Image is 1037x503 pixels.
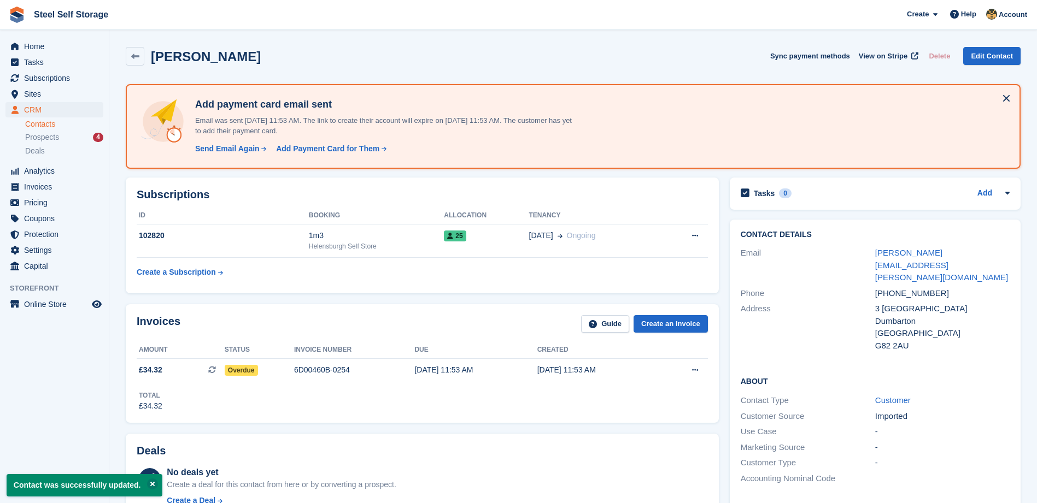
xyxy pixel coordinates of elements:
[24,195,90,210] span: Pricing
[24,102,90,117] span: CRM
[999,9,1027,20] span: Account
[875,395,911,405] a: Customer
[10,283,109,294] span: Storefront
[140,98,186,145] img: add-payment-card-4dbda4983b697a7845d177d07a5d71e8a16f1ec00487972de202a45f1e8132f5.svg
[741,457,875,469] div: Customer Type
[137,341,225,359] th: Amount
[24,242,90,258] span: Settings
[986,9,997,20] img: James Steel
[963,47,1021,65] a: Edit Contact
[741,303,875,352] div: Address
[875,410,1010,423] div: Imported
[272,143,388,155] a: Add Payment Card for Them
[977,187,992,200] a: Add
[529,230,553,241] span: [DATE]
[961,9,976,20] span: Help
[5,258,103,274] a: menu
[581,315,629,333] a: Guide
[137,230,309,241] div: 102820
[5,227,103,242] a: menu
[24,55,90,70] span: Tasks
[741,230,1010,239] h2: Contact Details
[24,39,90,54] span: Home
[25,132,103,143] a: Prospects 4
[444,230,466,241] span: 25
[25,132,59,143] span: Prospects
[414,341,537,359] th: Due
[5,163,103,179] a: menu
[139,390,162,400] div: Total
[414,364,537,376] div: [DATE] 11:53 AM
[5,70,103,86] a: menu
[5,242,103,258] a: menu
[24,227,90,242] span: Protection
[90,298,103,311] a: Preview store
[875,303,1010,315] div: 3 [GEOGRAPHIC_DATA]
[309,230,444,241] div: 1m3
[225,341,294,359] th: Status
[191,98,573,111] h4: Add payment card email sent
[195,143,260,155] div: Send Email Again
[9,7,25,23] img: stora-icon-8386f47178a22dfd0bd8f6a31ec36ba5ce8667c1dd55bd0f319d3a0aa187defe.svg
[24,297,90,312] span: Online Store
[567,231,596,240] span: Ongoing
[25,146,45,156] span: Deals
[875,327,1010,340] div: [GEOGRAPHIC_DATA]
[779,188,792,198] div: 0
[24,211,90,226] span: Coupons
[7,474,162,496] p: Contact was successfully updated.
[167,479,396,490] div: Create a deal for this contact from here or by converting a prospect.
[294,341,415,359] th: Invoice number
[5,211,103,226] a: menu
[875,441,1010,454] div: -
[309,207,444,224] th: Booking
[167,466,396,479] div: No deals yet
[24,86,90,102] span: Sites
[137,262,223,282] a: Create a Subscription
[5,86,103,102] a: menu
[854,47,921,65] a: View on Stripe
[875,315,1010,328] div: Dumbarton
[634,315,708,333] a: Create an Invoice
[875,425,1010,438] div: -
[151,49,261,64] h2: [PERSON_NAME]
[225,365,258,376] span: Overdue
[137,188,708,201] h2: Subscriptions
[924,47,954,65] button: Delete
[93,133,103,142] div: 4
[5,179,103,194] a: menu
[741,425,875,438] div: Use Case
[24,70,90,86] span: Subscriptions
[529,207,663,224] th: Tenancy
[741,247,875,284] div: Email
[875,287,1010,300] div: [PHONE_NUMBER]
[741,410,875,423] div: Customer Source
[770,47,850,65] button: Sync payment methods
[137,445,166,457] h2: Deals
[25,119,103,129] a: Contacts
[741,375,1010,386] h2: About
[741,394,875,407] div: Contact Type
[139,364,162,376] span: £34.32
[294,364,415,376] div: 6D00460B-0254
[139,400,162,412] div: £34.32
[24,179,90,194] span: Invoices
[137,207,309,224] th: ID
[754,188,775,198] h2: Tasks
[875,248,1008,282] a: [PERSON_NAME][EMAIL_ADDRESS][PERSON_NAME][DOMAIN_NAME]
[24,258,90,274] span: Capital
[741,472,875,485] div: Accounting Nominal Code
[191,115,573,137] p: Email was sent [DATE] 11:53 AM. The link to create their account will expire on [DATE] 11:53 AM. ...
[25,145,103,157] a: Deals
[137,315,180,333] h2: Invoices
[5,297,103,312] a: menu
[537,364,660,376] div: [DATE] 11:53 AM
[276,143,379,155] div: Add Payment Card for Them
[5,39,103,54] a: menu
[859,51,907,62] span: View on Stripe
[875,340,1010,352] div: G82 2AU
[5,55,103,70] a: menu
[137,267,216,278] div: Create a Subscription
[741,441,875,454] div: Marketing Source
[741,287,875,300] div: Phone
